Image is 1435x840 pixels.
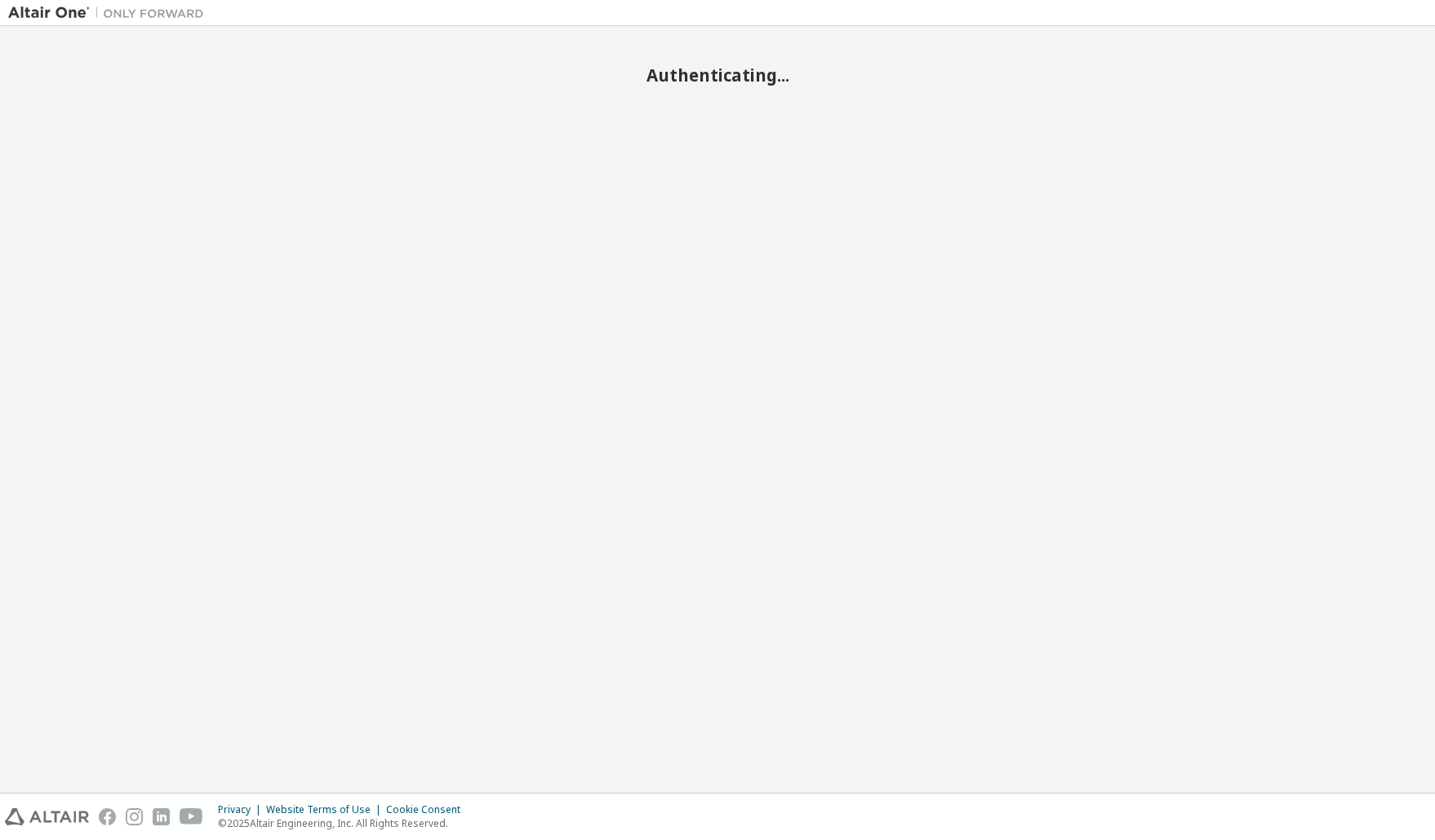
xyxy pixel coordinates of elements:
[218,816,470,830] p: © 2025 Altair Engineering, Inc. All Rights Reserved.
[153,808,170,825] img: linkedin.svg
[218,803,266,816] div: Privacy
[8,64,1427,86] h2: Authenticating...
[99,808,116,825] img: facebook.svg
[5,808,89,825] img: altair_logo.svg
[126,808,143,825] img: instagram.svg
[8,5,212,21] img: Altair One
[266,803,386,816] div: Website Terms of Use
[180,808,203,825] img: youtube.svg
[386,803,470,816] div: Cookie Consent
